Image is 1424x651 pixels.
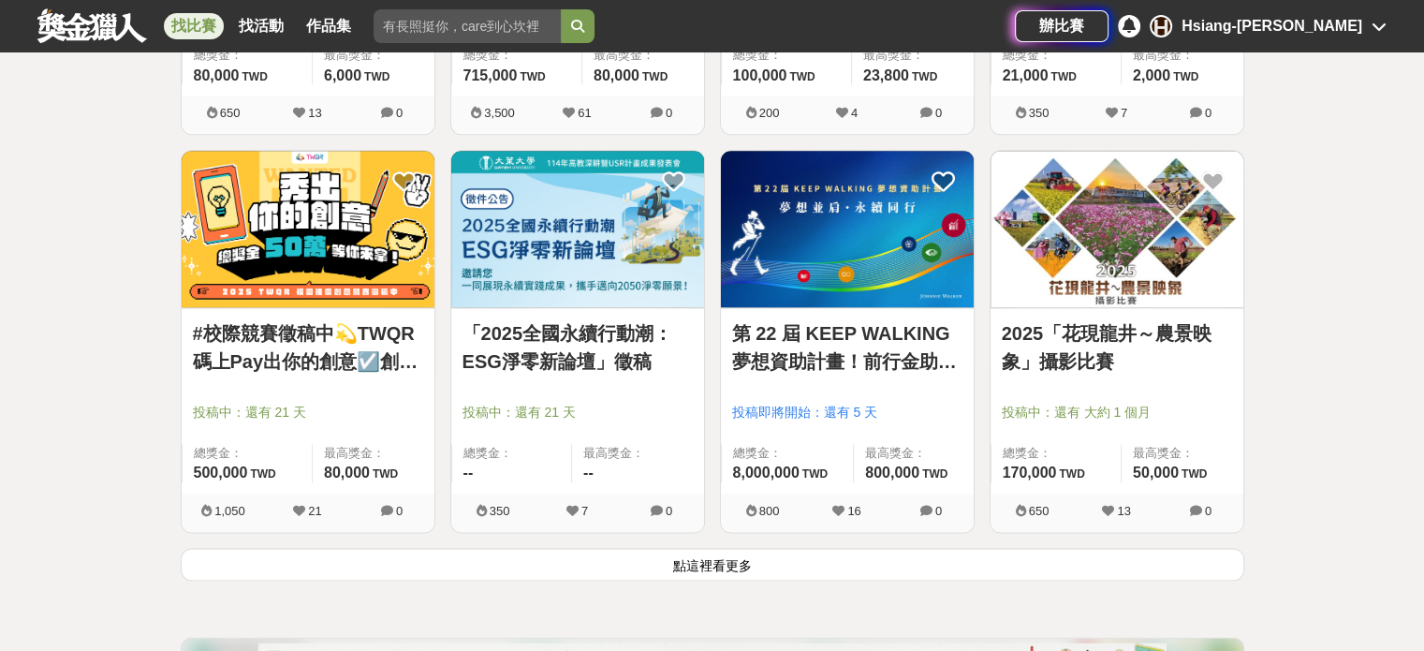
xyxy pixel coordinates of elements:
[1003,444,1109,463] span: 總獎金：
[1002,403,1232,422] span: 投稿中：還有 大約 1 個月
[1003,46,1109,65] span: 總獎金：
[520,70,545,83] span: TWD
[578,106,591,120] span: 61
[1205,504,1211,518] span: 0
[1003,67,1049,83] span: 21,000
[732,403,962,422] span: 投稿即將開始：還有 5 天
[583,465,594,481] span: --
[1133,444,1232,463] span: 最高獎金：
[462,403,693,422] span: 投稿中：還有 21 天
[851,106,858,120] span: 4
[373,467,398,481] span: TWD
[865,465,919,481] span: 800,000
[1150,15,1172,37] div: H
[194,465,248,481] span: 500,000
[732,319,962,376] a: 第 22 屆 KEEP WALKING 夢想資助計畫！前行金助力夢想起飛👣
[721,151,974,307] img: Cover Image
[789,70,815,83] span: TWD
[1182,15,1362,37] div: Hsiang-[PERSON_NAME]
[1133,46,1232,65] span: 最高獎金：
[666,504,672,518] span: 0
[324,67,361,83] span: 6,000
[324,46,423,65] span: 最高獎金：
[865,444,962,463] span: 最高獎金：
[308,106,321,120] span: 13
[666,106,672,120] span: 0
[324,465,370,481] span: 80,000
[759,106,780,120] span: 200
[194,67,240,83] span: 80,000
[1121,106,1127,120] span: 7
[721,151,974,308] a: Cover Image
[451,151,704,308] a: Cover Image
[802,467,828,481] span: TWD
[733,46,840,65] span: 總獎金：
[935,504,942,518] span: 0
[733,444,843,463] span: 總獎金：
[935,106,942,120] span: 0
[308,504,321,518] span: 21
[462,319,693,376] a: 「2025全國永續行動潮：ESG淨零新論壇」徵稿
[863,46,962,65] span: 最高獎金：
[1205,106,1211,120] span: 0
[182,151,434,307] img: Cover Image
[484,106,515,120] span: 3,500
[490,504,510,518] span: 350
[193,319,423,376] a: #校際競賽徵稿中💫TWQR碼上Pay出你的創意☑️創意特Pay員徵召令🔥短影音、梗圖大賽開跑啦🤩
[1003,465,1057,481] span: 170,000
[242,70,267,83] span: TWD
[463,46,570,65] span: 總獎金：
[991,151,1243,307] img: Cover Image
[463,67,518,83] span: 715,000
[594,46,693,65] span: 最高獎金：
[374,9,561,43] input: 有長照挺你，care到心坎裡！青春出手，拍出照顧 影音徵件活動
[193,403,423,422] span: 投稿中：還有 21 天
[583,444,693,463] span: 最高獎金：
[581,504,588,518] span: 7
[1182,467,1207,481] span: TWD
[991,151,1243,308] a: Cover Image
[324,444,423,463] span: 最高獎金：
[759,504,780,518] span: 800
[194,46,301,65] span: 總獎金：
[1050,70,1076,83] span: TWD
[1133,67,1170,83] span: 2,000
[364,70,389,83] span: TWD
[396,106,403,120] span: 0
[220,106,241,120] span: 650
[396,504,403,518] span: 0
[1015,10,1108,42] a: 辦比賽
[1029,504,1050,518] span: 650
[214,504,245,518] span: 1,050
[299,13,359,39] a: 作品集
[231,13,291,39] a: 找活動
[863,67,909,83] span: 23,800
[1059,467,1084,481] span: TWD
[1173,70,1198,83] span: TWD
[463,465,474,481] span: --
[733,67,787,83] span: 100,000
[181,548,1244,581] button: 點這裡看更多
[922,467,947,481] span: TWD
[164,13,224,39] a: 找比賽
[642,70,668,83] span: TWD
[182,151,434,308] a: Cover Image
[451,151,704,307] img: Cover Image
[847,504,860,518] span: 16
[1029,106,1050,120] span: 350
[250,467,275,481] span: TWD
[594,67,639,83] span: 80,000
[1117,504,1130,518] span: 13
[194,444,301,463] span: 總獎金：
[912,70,937,83] span: TWD
[733,465,800,481] span: 8,000,000
[1002,319,1232,376] a: 2025「花現龍井～農景映象」攝影比賽
[1133,465,1179,481] span: 50,000
[463,444,561,463] span: 總獎金：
